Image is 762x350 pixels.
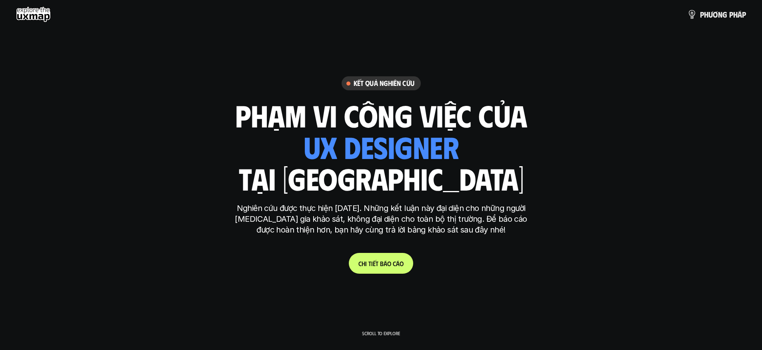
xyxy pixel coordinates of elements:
[729,10,733,19] span: p
[687,6,746,22] a: phươngpháp
[376,260,378,267] span: t
[380,260,384,267] span: b
[371,260,373,267] span: i
[235,98,527,132] h1: phạm vi công việc của
[387,260,391,267] span: o
[362,330,400,336] p: Scroll to explore
[733,10,738,19] span: h
[700,10,704,19] span: p
[368,260,371,267] span: t
[231,203,531,235] p: Nghiên cứu được thực hiện [DATE]. Những kết luận này đại diện cho những người [MEDICAL_DATA] gia ...
[384,260,387,267] span: á
[400,260,404,267] span: o
[358,260,362,267] span: C
[354,79,414,88] h6: Kết quả nghiên cứu
[708,10,713,19] span: ư
[742,10,746,19] span: p
[722,10,727,19] span: g
[396,260,400,267] span: á
[349,253,413,274] a: Chitiếtbáocáo
[738,10,742,19] span: á
[238,161,524,195] h1: tại [GEOGRAPHIC_DATA]
[362,260,365,267] span: h
[718,10,722,19] span: n
[373,260,376,267] span: ế
[393,260,396,267] span: c
[713,10,718,19] span: ơ
[704,10,708,19] span: h
[365,260,367,267] span: i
